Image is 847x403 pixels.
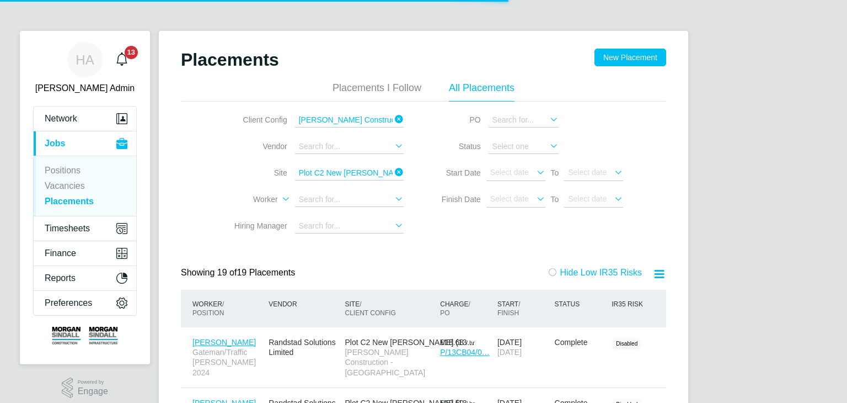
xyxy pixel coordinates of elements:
[490,194,529,203] span: Select date
[555,337,607,347] div: Complete
[345,347,435,378] span: [PERSON_NAME] Construction - [GEOGRAPHIC_DATA]
[440,348,490,357] span: P/13CB04/0…
[45,114,77,124] span: Network
[190,332,666,340] a: [PERSON_NAME]Gateman/Traffic [PERSON_NAME] 2024Randstad Solutions LimitedPlot C2 New [PERSON_NAME...
[34,266,136,290] button: Reports
[552,294,609,314] div: Status
[548,166,562,179] span: To
[33,82,137,95] span: Hays Admin
[33,42,137,95] a: HA[PERSON_NAME] Admin
[78,387,108,396] span: Engage
[45,298,92,308] span: Preferences
[20,31,150,364] nav: Main navigation
[594,49,666,66] button: New Placement
[333,82,421,102] li: Placements I Follow
[548,193,562,206] span: To
[45,197,94,206] a: Placements
[34,131,136,156] button: Jobs
[568,168,607,177] span: Select date
[52,327,118,344] img: morgansindall-logo-retina.png
[62,378,108,399] a: Powered byEngage
[45,166,81,175] a: Positions
[342,294,437,323] div: Site
[33,327,137,344] a: Go to home page
[76,52,94,67] span: HA
[45,139,65,149] span: Jobs
[295,166,404,181] input: Search for...
[489,113,559,128] input: Search for...
[45,273,76,283] span: Reports
[224,221,287,231] label: Hiring Manager
[431,194,481,204] label: Finish Date
[224,115,287,125] label: Client Config
[215,194,278,205] label: Worker
[34,107,136,131] button: Network
[224,141,287,151] label: Vendor
[495,332,552,363] div: [DATE]
[190,393,666,401] a: [PERSON_NAME]Gateman/Traffic [PERSON_NAME] 2024Randstad Solutions LimitedPlot C2 New [PERSON_NAME...
[181,49,279,71] h2: Placements
[266,294,342,314] div: Vendor
[78,378,108,387] span: Powered by
[449,82,514,102] li: All Placements
[497,300,521,317] span: / Finish
[609,294,647,314] div: IR35 Risk
[217,268,295,277] span: 19 Placements
[45,181,85,190] a: Vacancies
[431,141,481,151] label: Status
[45,248,76,258] span: Finance
[181,267,297,279] div: Showing
[612,337,642,350] span: Disabled
[489,140,559,154] input: Select one
[547,268,642,277] label: Hide Low IR35 Risks
[45,224,90,234] span: Timesheets
[34,241,136,266] button: Finance
[34,156,136,216] div: Jobs
[490,168,529,177] span: Select date
[497,348,522,357] span: [DATE]
[34,291,136,315] button: Preferences
[431,168,481,178] label: Start Date
[224,168,287,178] label: Site
[440,338,464,347] span: £18.68
[431,115,481,125] label: PO
[295,140,404,154] input: Search for...
[495,294,552,323] div: Start
[295,113,404,128] input: Search for...
[437,294,495,323] div: Charge
[466,340,475,346] span: / hr
[111,42,133,77] a: 13
[345,338,474,347] span: Plot C2 New [PERSON_NAME] (13…
[192,347,263,378] span: Gateman/Traffic [PERSON_NAME] 2024
[266,332,342,363] div: Randstad Solutions Limited
[192,338,256,347] span: [PERSON_NAME]
[190,294,266,323] div: Worker
[125,46,138,59] span: 13
[440,300,470,317] span: / PO
[295,193,404,207] input: Search for...
[34,216,136,241] button: Timesheets
[217,268,237,277] span: 19 of
[568,194,607,203] span: Select date
[295,219,404,234] input: Search for...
